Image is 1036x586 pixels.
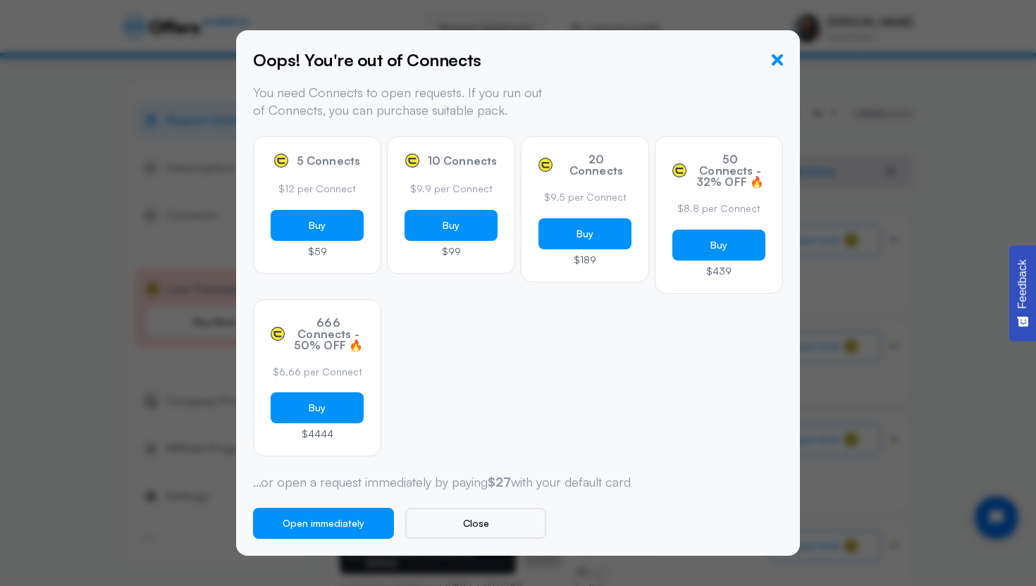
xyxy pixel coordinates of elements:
[253,508,394,539] button: Open immediately
[271,365,364,379] p: $6.66 per Connect
[428,155,498,166] span: 10 Connects
[672,266,765,276] p: $439
[672,201,765,216] p: $8.8 per Connect
[293,317,364,351] span: 666 Connects - 50% OFF 🔥
[1009,245,1036,341] button: Feedback - Show survey
[297,155,361,166] span: 5 Connects
[253,473,783,491] p: ...or open a request immediately by paying with your default card
[405,508,546,539] button: Close
[1016,259,1029,308] span: Feedback
[405,210,498,241] button: Buy
[538,190,631,204] p: $9.5 per Connect
[561,154,631,176] span: 20 Connects
[253,84,553,119] p: You need Connects to open requests. If you run out of Connects, you can purchase suitable pack.
[12,12,54,54] button: Open chat widget
[672,230,765,261] button: Buy
[538,218,631,249] button: Buy
[271,392,364,423] button: Buy
[405,182,498,196] p: $9.9 per Connect
[695,154,765,187] span: 50 Connects - 32% OFF 🔥
[405,247,498,256] p: $99
[271,247,364,256] p: $59
[271,182,364,196] p: $12 per Connect
[488,474,511,490] strong: $27
[253,47,481,73] h5: Oops! You're out of Connects
[271,429,364,439] p: $4444
[271,210,364,241] button: Buy
[538,255,631,265] p: $189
